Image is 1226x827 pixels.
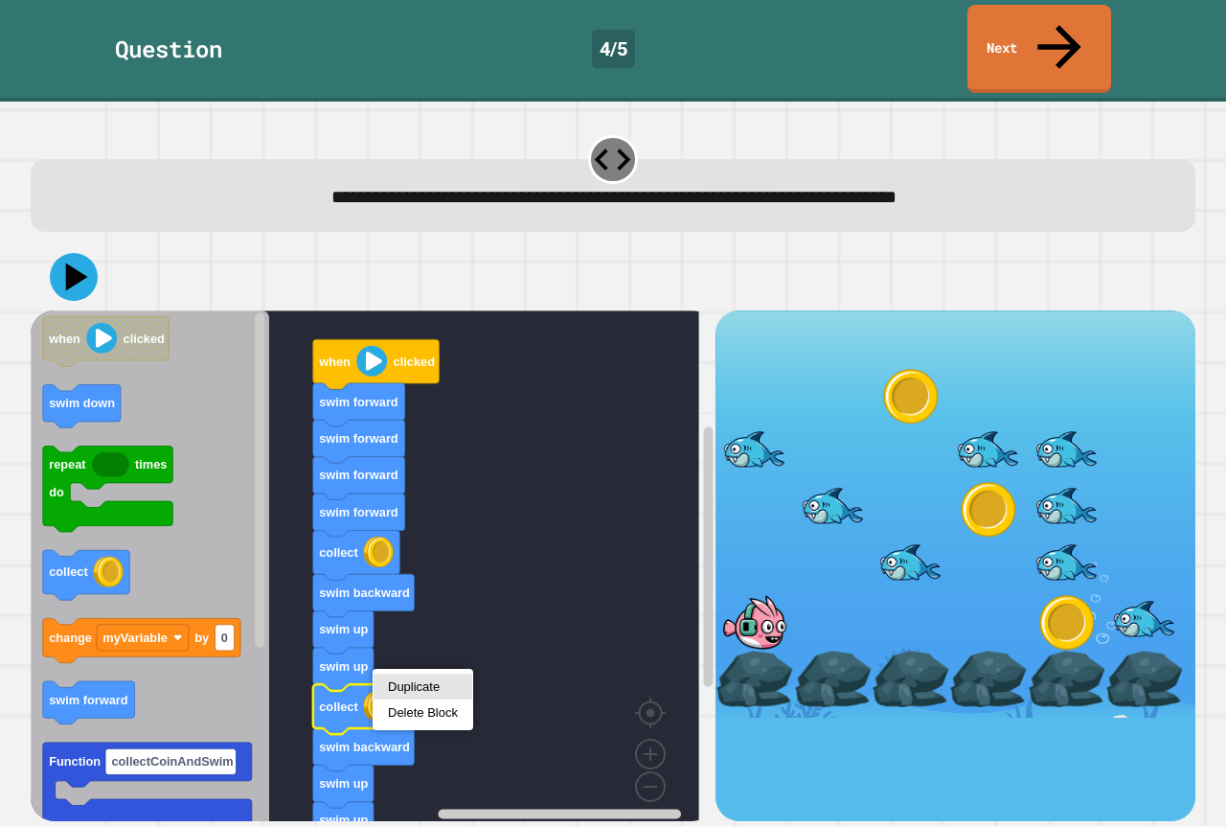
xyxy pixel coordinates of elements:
text: swim down [49,397,115,411]
div: Delete Block [388,705,458,720]
text: swim forward [319,432,398,447]
text: change [49,632,92,646]
text: swim backward [319,586,410,600]
div: Question [115,32,222,66]
text: swim up [319,623,368,637]
text: when [318,355,351,369]
text: swim forward [319,469,398,483]
text: when [48,332,80,346]
text: swim up [319,659,368,674]
text: swim forward [319,395,398,409]
text: Function [49,755,101,770]
div: Blockly Workspace [31,310,715,820]
text: do [49,486,64,500]
text: collect [49,565,88,580]
text: repeat [49,458,86,472]
text: times [135,458,167,472]
text: swim backward [319,740,410,754]
text: swim forward [49,693,128,707]
div: 4 / 5 [592,30,635,68]
text: by [194,632,210,646]
text: 0 [221,632,228,646]
text: swim forward [319,505,398,519]
text: myVariable [102,632,168,646]
div: Duplicate [388,679,458,694]
text: swim up [319,777,368,792]
text: clicked [124,332,165,346]
text: clicked [394,355,435,369]
text: collectCoinAndSwim [111,755,233,770]
text: collect [319,545,358,560]
text: collect [319,700,358,714]
a: Next [967,5,1111,93]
